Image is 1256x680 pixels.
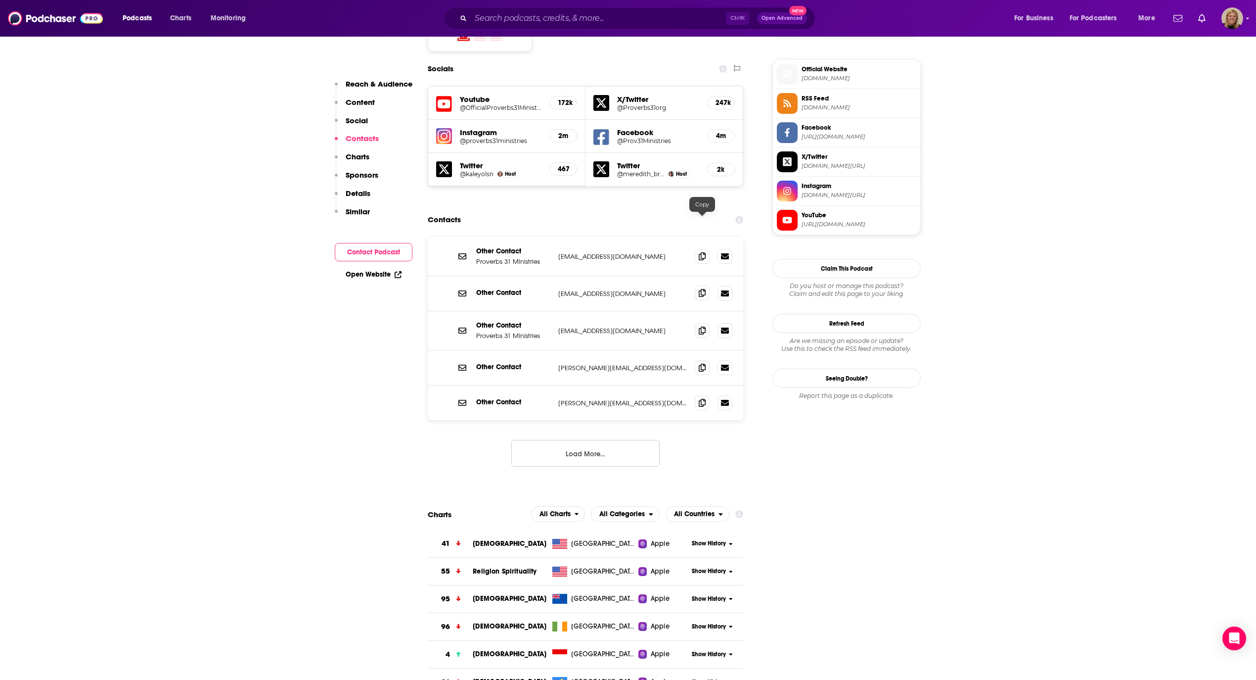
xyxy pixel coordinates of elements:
[460,161,541,170] h5: Twitter
[772,369,921,388] a: Seeing Double?
[1014,11,1053,25] span: For Business
[453,7,825,30] div: Search podcasts, credits, & more...
[428,510,451,519] h2: Charts
[789,6,807,15] span: New
[558,290,687,298] p: [EMAIL_ADDRESS][DOMAIN_NAME]
[651,649,670,659] span: Apple
[473,539,546,548] a: [DEMOGRAPHIC_DATA]
[539,511,571,518] span: All Charts
[558,327,687,335] p: [EMAIL_ADDRESS][DOMAIN_NAME]
[617,161,699,170] h5: Twitter
[436,128,452,144] img: iconImage
[335,189,370,207] button: Details
[599,511,645,518] span: All Categories
[473,650,546,658] a: [DEMOGRAPHIC_DATA]
[802,211,916,220] span: YouTube
[689,567,736,576] button: Show History
[692,650,726,659] span: Show History
[471,10,726,26] input: Search podcasts, credits, & more...
[1221,7,1243,29] span: Logged in as avansolkema
[666,506,729,522] button: open menu
[428,585,473,613] a: 95
[460,137,541,145] a: @proverbs31ministries
[446,649,450,660] h3: 4
[617,137,699,145] h5: @Prov31Ministries
[558,165,569,173] h5: 467
[505,171,516,177] span: Host
[531,506,585,522] button: open menu
[772,259,921,278] button: Claim This Podcast
[441,593,450,605] h3: 95
[777,151,916,172] a: X/Twitter[DOMAIN_NAME][URL]
[548,594,639,604] a: [GEOGRAPHIC_DATA]
[346,270,402,279] a: Open Website
[497,171,503,177] img: Kaley Olson
[651,622,670,631] span: Apple
[428,613,473,640] a: 96
[716,98,726,107] h5: 247k
[211,11,246,25] span: Monitoring
[772,314,921,333] button: Refresh Feed
[571,567,635,577] span: United States
[548,567,639,577] a: [GEOGRAPHIC_DATA]
[1221,7,1243,29] img: User Profile
[777,122,916,143] a: Facebook[URL][DOMAIN_NAME]
[441,566,450,577] h3: 55
[558,252,687,261] p: [EMAIL_ADDRESS][DOMAIN_NAME]
[1007,10,1066,26] button: open menu
[473,622,546,631] a: [DEMOGRAPHIC_DATA]
[335,152,369,170] button: Charts
[346,152,369,161] p: Charts
[548,539,639,549] a: [GEOGRAPHIC_DATA]
[335,79,412,97] button: Reach & Audience
[692,539,726,548] span: Show History
[716,165,726,174] h5: 2k
[802,182,916,191] span: Instagram
[558,98,569,107] h5: 172k
[651,594,670,604] span: Apple
[531,506,585,522] h2: Platforms
[617,128,699,137] h5: Facebook
[8,9,103,28] img: Podchaser - Follow, Share and Rate Podcasts
[777,64,916,85] a: Official Website[DOMAIN_NAME]
[428,59,453,78] h2: Socials
[558,364,687,372] p: [PERSON_NAME][EMAIL_ADDRESS][DOMAIN_NAME]
[335,170,378,189] button: Sponsors
[558,132,569,140] h5: 2m
[777,210,916,231] a: YouTube[URL][DOMAIN_NAME]
[441,621,450,632] h3: 96
[802,123,916,132] span: Facebook
[638,539,688,549] a: Apple
[802,162,916,170] span: twitter.com/Proverbs31org
[772,392,921,400] div: Report this page as a duplicate.
[346,170,378,180] p: Sponsors
[1169,10,1186,27] a: Show notifications dropdown
[460,104,541,111] a: @OfficialProverbs31Ministries
[617,170,665,178] h5: @meredith_brock
[617,95,699,104] h5: X/Twitter
[476,363,550,371] p: Other Contact
[617,104,699,111] a: @Proverbs31org
[476,398,550,406] p: Other Contact
[571,649,635,659] span: Indonesia
[1222,627,1246,650] div: Open Intercom Messenger
[638,622,688,631] a: Apple
[460,170,493,178] a: @kaleyolsn
[558,399,687,407] p: [PERSON_NAME][EMAIL_ADDRESS][DOMAIN_NAME]
[335,207,370,225] button: Similar
[123,11,152,25] span: Podcasts
[204,10,259,26] button: open menu
[346,134,379,143] p: Contacts
[346,97,375,107] p: Content
[726,12,749,25] span: Ctrl K
[164,10,197,26] a: Charts
[651,567,670,577] span: Apple
[571,539,635,549] span: United States
[802,75,916,82] span: proverbs31.org
[772,282,921,298] div: Claim and edit this page to your liking.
